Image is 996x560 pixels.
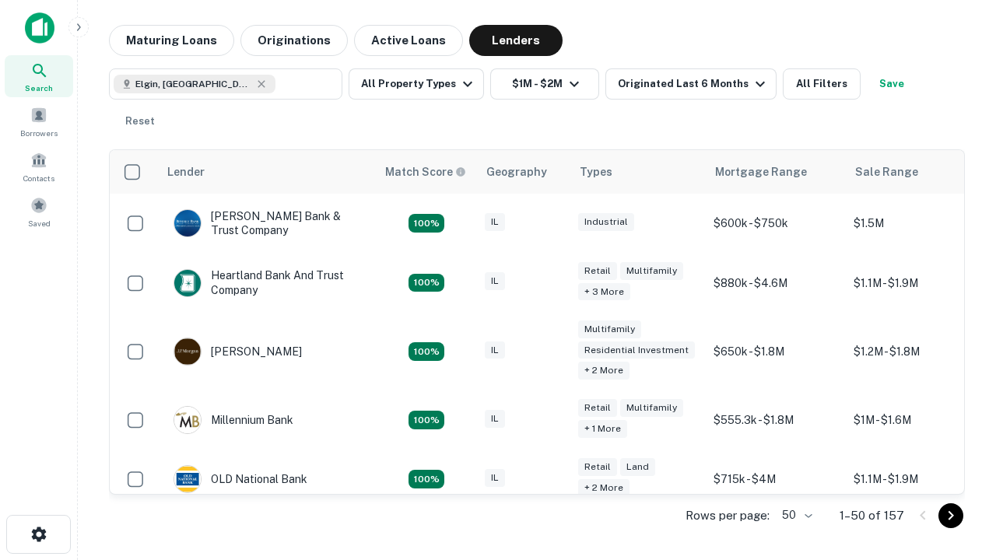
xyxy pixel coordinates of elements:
div: IL [485,213,505,231]
div: Millennium Bank [174,406,293,434]
div: Originated Last 6 Months [618,75,770,93]
span: Saved [28,217,51,229]
a: Search [5,55,73,97]
div: Capitalize uses an advanced AI algorithm to match your search with the best lender. The match sco... [385,163,466,180]
button: All Filters [783,68,861,100]
img: picture [174,466,201,492]
img: picture [174,270,201,296]
button: All Property Types [349,68,484,100]
th: Sale Range [846,150,986,194]
a: Borrowers [5,100,73,142]
th: Types [570,150,706,194]
div: Geography [486,163,547,181]
span: Elgin, [GEOGRAPHIC_DATA], [GEOGRAPHIC_DATA] [135,77,252,91]
div: 50 [776,504,815,527]
div: Matching Properties: 22, hasApolloMatch: undefined [409,470,444,488]
td: $715k - $4M [706,450,846,509]
div: Matching Properties: 20, hasApolloMatch: undefined [409,274,444,292]
span: Search [25,82,53,94]
div: [PERSON_NAME] [174,338,302,366]
div: Land [620,458,655,476]
img: picture [174,407,201,433]
div: Mortgage Range [715,163,807,181]
div: Multifamily [620,399,683,417]
div: Industrial [578,213,634,231]
td: $1.2M - $1.8M [846,313,986,391]
div: IL [485,272,505,290]
div: Matching Properties: 23, hasApolloMatch: undefined [409,342,444,361]
td: $555.3k - $1.8M [706,390,846,450]
div: + 1 more [578,420,627,438]
div: Sale Range [855,163,918,181]
div: + 3 more [578,283,630,301]
button: Save your search to get updates of matches that match your search criteria. [867,68,917,100]
div: Heartland Bank And Trust Company [174,268,360,296]
div: Matching Properties: 16, hasApolloMatch: undefined [409,411,444,429]
td: $1M - $1.6M [846,390,986,450]
th: Lender [158,150,376,194]
div: Types [580,163,612,181]
td: $1.5M [846,194,986,253]
iframe: Chat Widget [918,436,996,510]
td: $650k - $1.8M [706,313,846,391]
div: Multifamily [620,262,683,280]
a: Saved [5,191,73,233]
div: IL [485,410,505,428]
button: Active Loans [354,25,463,56]
button: Originated Last 6 Months [605,68,777,100]
td: $1.1M - $1.9M [846,253,986,312]
div: + 2 more [578,362,630,380]
img: picture [174,338,201,365]
div: IL [485,469,505,487]
div: OLD National Bank [174,465,307,493]
img: capitalize-icon.png [25,12,54,44]
div: Residential Investment [578,341,695,359]
div: Matching Properties: 28, hasApolloMatch: undefined [409,214,444,233]
div: [PERSON_NAME] Bank & Trust Company [174,209,360,237]
button: Originations [240,25,348,56]
button: Reset [115,106,165,137]
td: $600k - $750k [706,194,846,253]
img: picture [174,210,201,236]
button: Go to next page [938,503,963,528]
th: Capitalize uses an advanced AI algorithm to match your search with the best lender. The match sco... [376,150,477,194]
a: Contacts [5,145,73,187]
td: $880k - $4.6M [706,253,846,312]
div: Retail [578,399,617,417]
div: Retail [578,262,617,280]
td: $1.1M - $1.9M [846,450,986,509]
div: + 2 more [578,479,630,497]
div: Lender [167,163,205,181]
button: Lenders [469,25,563,56]
th: Mortgage Range [706,150,846,194]
p: 1–50 of 157 [840,506,904,525]
span: Contacts [23,172,54,184]
p: Rows per page: [686,506,770,525]
span: Borrowers [20,127,58,139]
h6: Match Score [385,163,463,180]
button: Maturing Loans [109,25,234,56]
div: Retail [578,458,617,476]
div: Multifamily [578,320,641,338]
button: $1M - $2M [490,68,599,100]
th: Geography [477,150,570,194]
div: IL [485,341,505,359]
